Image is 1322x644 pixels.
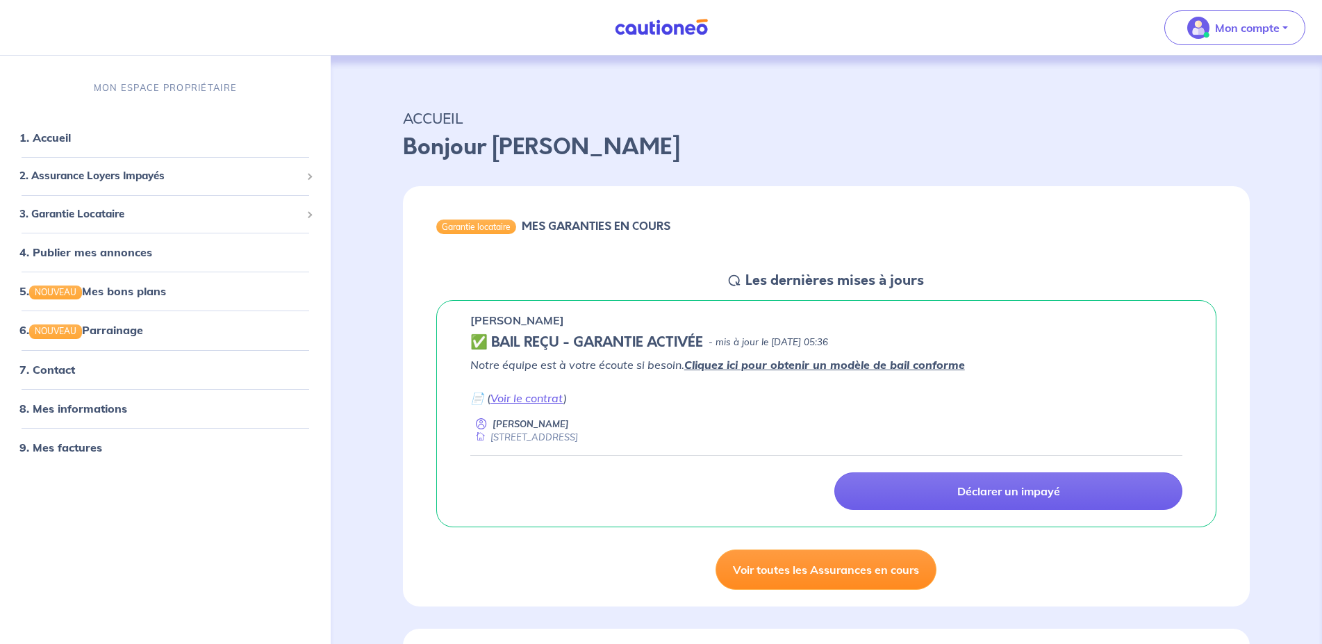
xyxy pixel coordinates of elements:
div: 7. Contact [6,355,325,383]
a: Déclarer un impayé [834,472,1182,510]
a: 4. Publier mes annonces [19,245,152,259]
a: Voir le contrat [490,391,563,405]
h5: ✅ BAIL REÇU - GARANTIE ACTIVÉE [470,334,703,351]
a: 9. Mes factures [19,440,102,454]
p: Mon compte [1215,19,1280,36]
a: 5.NOUVEAUMes bons plans [19,284,166,298]
div: 8. Mes informations [6,394,325,422]
p: MON ESPACE PROPRIÉTAIRE [94,81,237,94]
a: 7. Contact [19,362,75,376]
em: Notre équipe est à votre écoute si besoin. [470,358,965,372]
div: state: CONTRACT-VALIDATED, Context: IN-LANDLORD,IN-LANDLORD [470,334,1182,351]
div: 5.NOUVEAUMes bons plans [6,277,325,305]
a: Voir toutes les Assurances en cours [716,550,936,590]
div: 6.NOUVEAUParrainage [6,316,325,344]
h6: MES GARANTIES EN COURS [522,220,670,233]
em: 📄 ( ) [470,391,567,405]
p: Bonjour [PERSON_NAME] [403,131,1250,164]
span: 2. Assurance Loyers Impayés [19,168,301,184]
div: 3. Garantie Locataire [6,200,325,227]
span: 3. Garantie Locataire [19,206,301,222]
button: illu_account_valid_menu.svgMon compte [1164,10,1305,45]
a: 1. Accueil [19,131,71,145]
div: 9. Mes factures [6,433,325,461]
a: 6.NOUVEAUParrainage [19,323,143,337]
div: [STREET_ADDRESS] [470,431,578,444]
img: illu_account_valid_menu.svg [1187,17,1209,39]
div: 2. Assurance Loyers Impayés [6,163,325,190]
div: 4. Publier mes annonces [6,238,325,266]
p: [PERSON_NAME] [470,312,564,329]
img: Cautioneo [609,19,713,36]
p: [PERSON_NAME] [493,418,569,431]
h5: Les dernières mises à jours [745,272,924,289]
p: Déclarer un impayé [957,484,1060,498]
p: - mis à jour le [DATE] 05:36 [709,336,828,349]
a: 8. Mes informations [19,401,127,415]
div: Garantie locataire [436,220,516,233]
a: Cliquez ici pour obtenir un modèle de bail conforme [684,358,965,372]
div: 1. Accueil [6,124,325,151]
p: ACCUEIL [403,106,1250,131]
